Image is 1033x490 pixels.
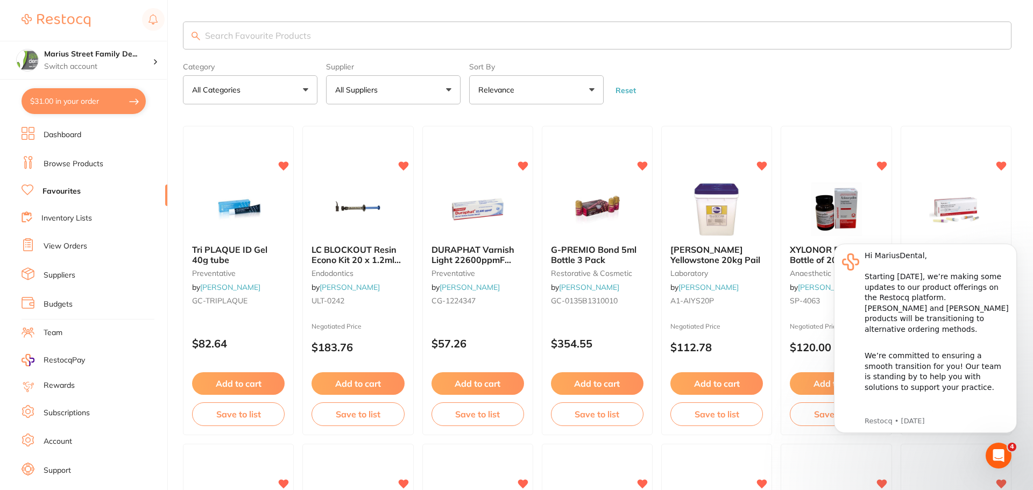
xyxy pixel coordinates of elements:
button: Relevance [469,75,604,104]
small: restorative & cosmetic [551,269,643,278]
button: Save to list [670,402,763,426]
button: Reset [612,86,639,95]
p: $183.76 [312,341,404,353]
span: SP-4063 [790,296,820,306]
small: anaesthetic [790,269,882,278]
small: laboratory [670,269,763,278]
span: RestocqPay [44,355,85,366]
button: Add to cart [312,372,404,395]
a: Rewards [44,380,75,391]
span: by [312,282,380,292]
a: [PERSON_NAME] [559,282,619,292]
img: Tri PLAQUE ID Gel 40g tube [203,182,273,236]
h4: Marius Street Family Dental [44,49,153,60]
b: Tri PLAQUE ID Gel 40g tube [192,245,285,265]
small: preventative [192,269,285,278]
a: Team [44,328,62,338]
a: RestocqPay [22,354,85,366]
b: LC BLOCKOUT Resin Econo Kit 20 x 1.2ml Syringe 20 Tips [312,245,404,265]
a: Suppliers [44,270,75,281]
b: G-PREMIO Bond 5ml Bottle 3 Pack [551,245,643,265]
span: XYLONOR Pellets Bottle of 200 Topical Anaesthetic [790,244,880,275]
button: Save to list [790,402,882,426]
p: All Categories [192,84,245,95]
span: G-PREMIO Bond 5ml Bottle 3 Pack [551,244,636,265]
a: Restocq Logo [22,8,90,33]
img: DURAPHAT Varnish Light 22600ppmF 10ml tube [443,182,513,236]
a: [PERSON_NAME] [440,282,500,292]
label: Sort By [469,62,604,71]
div: Simply reply to this message and we’ll be in touch to guide you through these next steps. We are ... [47,171,191,235]
p: Message from Restocq, sent 2w ago [47,189,191,198]
a: View Orders [44,241,87,252]
span: Tri PLAQUE ID Gel 40g tube [192,244,267,265]
button: All Categories [183,75,317,104]
button: Add to cart [431,372,524,395]
span: by [551,282,619,292]
button: Save to list [312,402,404,426]
span: 4 [1008,443,1016,451]
button: Add to cart [551,372,643,395]
p: All Suppliers [335,84,382,95]
img: G-PREMIO Bond 5ml Bottle 3 Pack [562,182,632,236]
b: AINSWORTH Yellowstone 20kg Pail [670,245,763,265]
button: Save to list [192,402,285,426]
button: All Suppliers [326,75,461,104]
p: $120.00 [790,341,882,353]
span: GC-0135B1310010 [551,296,618,306]
a: [PERSON_NAME] [678,282,739,292]
small: Negotiated Price [312,323,404,330]
button: Add to cart [790,372,882,395]
span: by [790,282,858,292]
a: Subscriptions [44,408,90,418]
b: XYLONOR Pellets Bottle of 200 Topical Anaesthetic [790,245,882,265]
small: Negotiated Price [670,323,763,330]
span: [PERSON_NAME] Yellowstone 20kg Pail [670,244,760,265]
a: Inventory Lists [41,213,92,224]
a: Dashboard [44,130,81,140]
span: by [670,282,739,292]
img: XYLONOR Pellets Bottle of 200 Topical Anaesthetic [802,182,872,236]
a: [PERSON_NAME] [320,282,380,292]
input: Search Favourite Products [183,22,1011,49]
p: $354.55 [551,337,643,350]
span: by [192,282,260,292]
label: Category [183,62,317,71]
button: $31.00 in your order [22,88,146,114]
a: [PERSON_NAME] [200,282,260,292]
iframe: Intercom notifications message [818,228,1033,461]
p: $112.78 [670,341,763,353]
span: CG-1224347 [431,296,476,306]
img: Marius Street Family Dental [17,49,38,71]
img: Restocq Logo [22,14,90,27]
span: DURAPHAT Varnish Light 22600ppmF 10ml tube [431,244,514,275]
p: $57.26 [431,337,524,350]
img: LC BLOCKOUT Resin Econo Kit 20 x 1.2ml Syringe 20 Tips [323,182,393,236]
button: Save to list [551,402,643,426]
a: [PERSON_NAME] [798,282,858,292]
a: Support [44,465,71,476]
button: Save to list [431,402,524,426]
a: Budgets [44,299,73,310]
span: LC BLOCKOUT Resin Econo Kit 20 x 1.2ml Syringe 20 Tips [312,244,401,275]
p: Switch account [44,61,153,72]
small: Negotiated Price [790,323,882,330]
a: Account [44,436,72,447]
button: Add to cart [192,372,285,395]
span: ULT-0242 [312,296,344,306]
span: A1-AIYS20P [670,296,714,306]
label: Supplier [326,62,461,71]
a: Browse Products [44,159,103,169]
iframe: Intercom live chat [986,443,1011,468]
p: Relevance [478,84,519,95]
img: AINSWORTH Yellowstone 20kg Pail [682,182,752,236]
a: Favourites [43,186,81,197]
button: Add to cart [670,372,763,395]
small: endodontics [312,269,404,278]
span: by [431,282,500,292]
